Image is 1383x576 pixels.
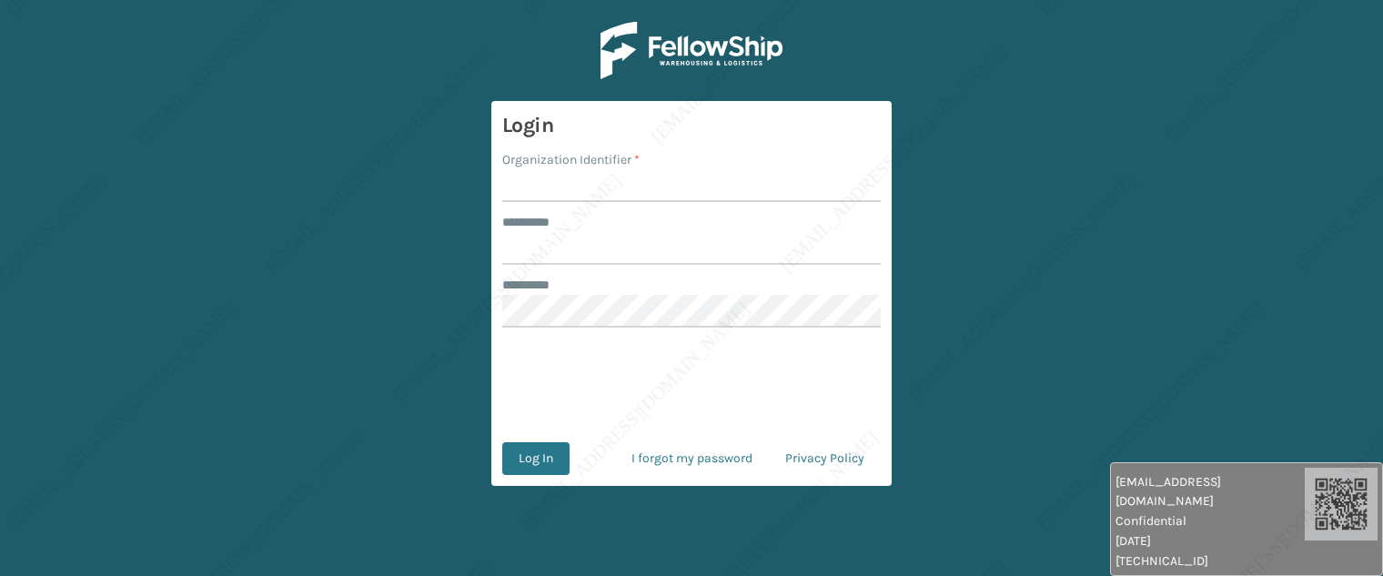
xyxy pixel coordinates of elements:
h3: Login [502,112,881,139]
span: Confidential [1115,511,1305,531]
button: Log In [502,442,570,475]
span: [EMAIL_ADDRESS][DOMAIN_NAME] [1115,472,1305,510]
a: Privacy Policy [769,442,881,475]
span: [DATE] [1115,531,1305,551]
label: Organization Identifier [502,150,640,169]
iframe: reCAPTCHA [553,349,830,420]
img: Logo [601,22,782,79]
span: [TECHNICAL_ID] [1115,551,1305,571]
a: I forgot my password [615,442,769,475]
